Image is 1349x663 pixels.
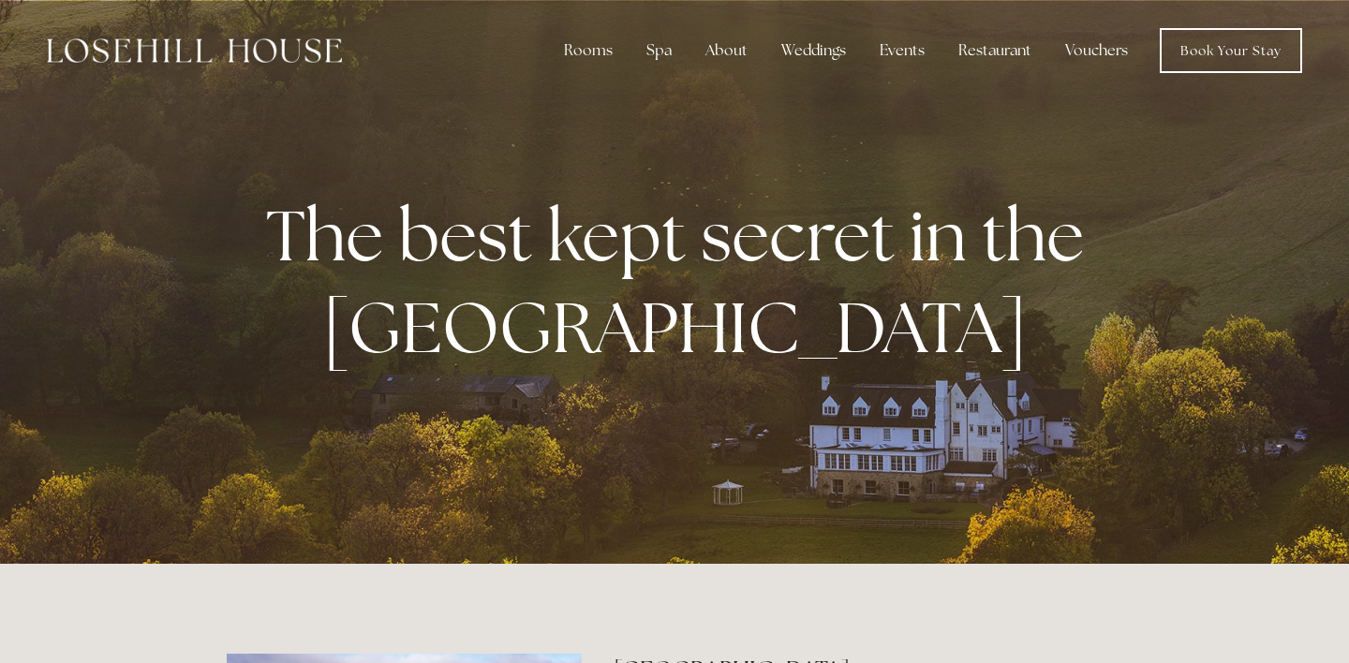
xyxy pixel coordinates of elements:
div: Events [865,32,940,69]
div: Restaurant [943,32,1046,69]
img: Losehill House [47,38,342,63]
strong: The best kept secret in the [GEOGRAPHIC_DATA] [266,189,1099,373]
div: Rooms [549,32,628,69]
a: Book Your Stay [1160,28,1302,73]
div: Spa [631,32,687,69]
a: Vouchers [1050,32,1143,69]
div: Weddings [766,32,861,69]
div: About [690,32,763,69]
